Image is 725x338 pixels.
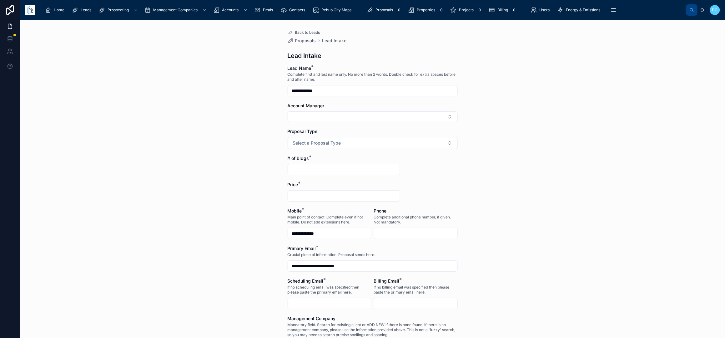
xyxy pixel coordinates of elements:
button: Select Button [288,137,458,149]
div: scrollable content [40,3,686,17]
span: Billing [497,8,508,13]
span: Back to Leads [295,30,320,35]
a: Accounts [211,4,251,16]
span: Rehub City Maps [321,8,351,13]
span: Home [54,8,64,13]
a: Back to Leads [288,30,320,35]
span: Lead Name [288,65,311,71]
span: If no scheduling email was specified then please paste the primary email here. [288,285,371,295]
span: # of bldgs [288,156,309,161]
span: Price [288,182,298,187]
span: Projects [459,8,474,13]
span: Energy & Emissions [566,8,601,13]
span: Account Manager [288,103,325,108]
a: Rehub City Maps [311,4,356,16]
span: Main point of contact. Complete even if not mobile. Do not add extensions here. [288,215,371,225]
div: 0 [438,6,445,14]
span: Primary Email [288,246,316,251]
span: Proposals [295,38,316,44]
a: Leads [70,4,96,16]
a: Proposals [288,38,316,44]
span: Users [540,8,550,13]
div: 0 [476,6,484,14]
span: Scheduling Email [288,278,324,284]
a: Energy & Emissions [556,4,605,16]
a: Prospecting [97,4,141,16]
div: 0 [511,6,518,14]
span: Complete additional phone number, if given. Not mandatory. [374,215,458,225]
div: 0 [395,6,403,14]
span: Select a Proposal Type [293,140,341,146]
span: Complete first and last name only. No more than 2 words. Double check for extra spaces before and... [288,72,458,82]
span: Accounts [222,8,239,13]
a: Properties0 [406,4,447,16]
span: Proposals [375,8,393,13]
h1: Lead Intake [288,51,322,60]
span: Proposal Type [288,129,318,134]
span: Phone [374,208,387,213]
span: Crucial piece of information. Proposal sends here. [288,252,375,257]
span: Mandatory field. Search for existing client or ADD NEW if there is none found. If there is no man... [288,322,458,337]
span: Prospecting [108,8,129,13]
span: Properties [417,8,435,13]
a: Management Companies [143,4,210,16]
span: Management Companies [153,8,198,13]
span: If no billing email was specified then please paste the primary email here. [374,285,458,295]
a: Contacts [279,4,310,16]
a: Proposals0 [365,4,405,16]
span: Billing Email [374,278,400,284]
span: Contacts [289,8,305,13]
span: Deals [263,8,273,13]
a: Deals [252,4,277,16]
span: Management Company [288,316,336,321]
span: Leads [81,8,91,13]
a: Home [43,4,69,16]
span: DG [712,8,718,13]
a: Users [529,4,554,16]
span: Mobile [288,208,302,213]
a: Projects0 [448,4,486,16]
img: App logo [25,5,35,15]
button: Select Button [288,111,458,122]
a: Billing0 [487,4,520,16]
a: Lead Intake [322,38,347,44]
